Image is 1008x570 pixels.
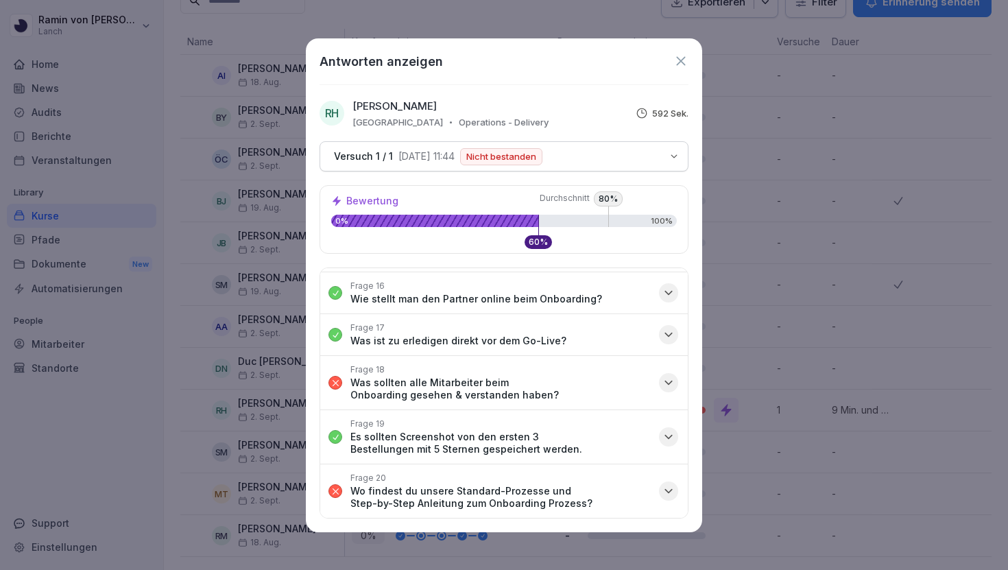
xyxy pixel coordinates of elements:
[350,473,386,484] p: Frage 20
[594,191,623,206] p: 80 %
[320,272,688,313] button: Frage 16Wie stellt man den Partner online beim Onboarding?
[350,418,385,429] p: Frage 19
[350,377,651,401] p: Was sollten alle Mitarbeiter beim Onboarding gesehen & verstanden haben?
[320,314,688,355] button: Frage 17Was ist zu erledigen direkt vor dem Go-Live?
[350,485,651,510] p: Wo findest du unsere Standard-Prozesse und Step-by-Step Anleitung zum Onboarding Prozess?
[320,410,688,464] button: Frage 19Es sollten Screenshot von den ersten 3 Bestellungen mit 5 Sternen gespeichert werden.
[459,117,549,128] p: Operations - Delivery
[331,217,538,225] p: 0%
[320,356,688,409] button: Frage 18Was sollten alle Mitarbeiter beim Onboarding gesehen & verstanden haben?
[350,431,651,455] p: Es sollten Screenshot von den ersten 3 Bestellungen mit 5 Sternen gespeichert werden.
[320,101,344,126] div: RH
[507,193,590,204] span: Durchschnitt
[466,152,536,161] p: Nicht bestanden
[352,99,437,115] p: [PERSON_NAME]
[350,364,385,375] p: Frage 18
[334,150,393,163] p: Versuch 1 / 1
[346,196,398,206] p: Bewertung
[529,238,548,246] p: 60 %
[350,322,385,333] p: Frage 17
[652,108,688,119] p: 592 Sek.
[320,464,688,518] button: Frage 20Wo findest du unsere Standard-Prozesse und Step-by-Step Anleitung zum Onboarding Prozess?
[350,293,602,305] p: Wie stellt man den Partner online beim Onboarding?
[352,117,443,128] p: [GEOGRAPHIC_DATA]
[398,151,455,162] p: [DATE] 11:44
[350,335,566,347] p: Was ist zu erledigen direkt vor dem Go-Live?
[651,217,673,225] p: 100%
[350,281,385,292] p: Frage 16
[320,52,443,71] h1: Antworten anzeigen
